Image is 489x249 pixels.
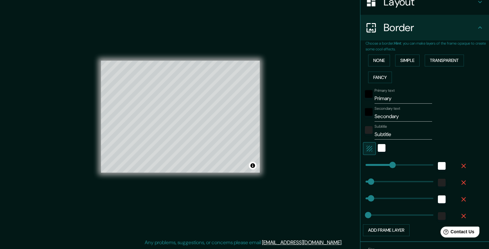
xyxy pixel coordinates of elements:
[394,41,401,46] b: Hint
[438,195,446,203] button: white
[425,55,464,66] button: Transparent
[375,106,400,111] label: Secondary text
[375,124,387,129] label: Subtitle
[249,162,257,169] button: Toggle attribution
[343,239,345,246] div: .
[378,144,385,152] button: white
[360,15,489,40] div: Border
[395,55,420,66] button: Simple
[438,179,446,186] button: color-222222
[432,224,482,242] iframe: Help widget launcher
[384,21,476,34] h4: Border
[363,224,410,236] button: Add frame layer
[438,162,446,170] button: white
[365,126,373,134] button: color-222222
[368,55,390,66] button: None
[366,40,489,52] p: Choose a border. : you can make layers of the frame opaque to create some cool effects.
[368,72,392,83] button: Fancy
[365,90,373,98] button: black
[342,239,343,246] div: .
[262,239,341,246] a: [EMAIL_ADDRESS][DOMAIN_NAME]
[365,108,373,116] button: black
[145,239,342,246] p: Any problems, suggestions, or concerns please email .
[375,88,394,93] label: Primary text
[438,212,446,220] button: color-222222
